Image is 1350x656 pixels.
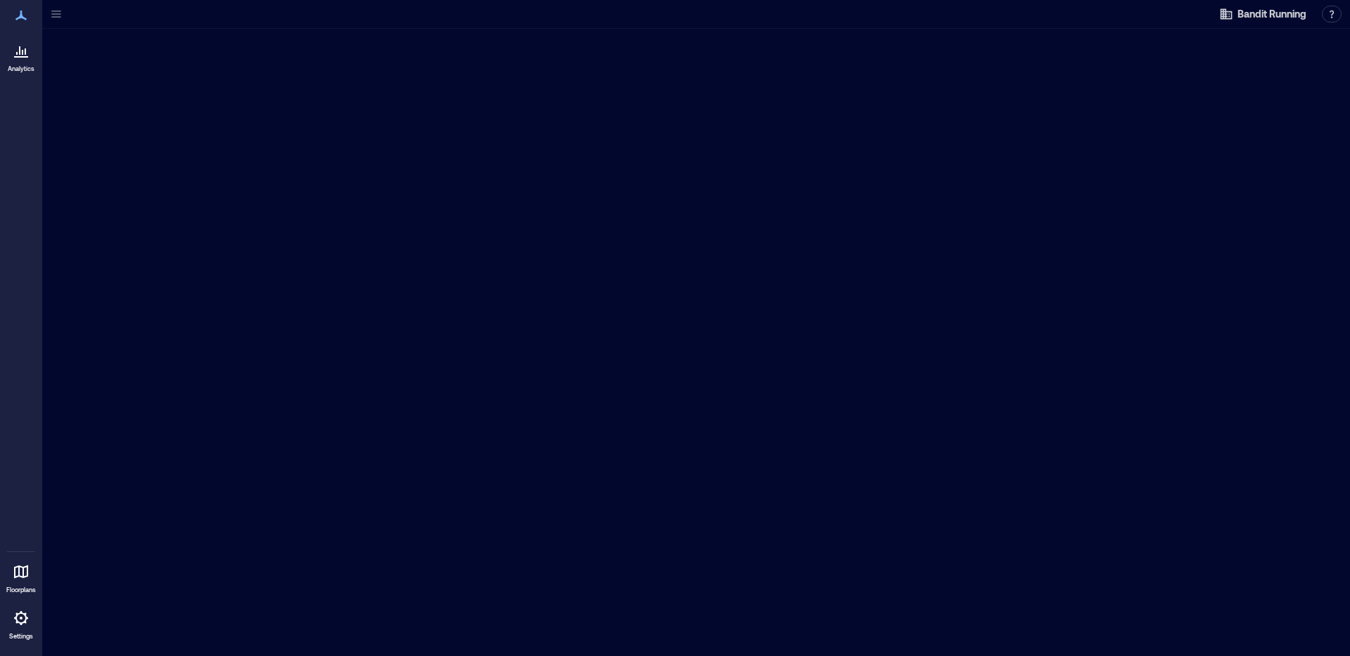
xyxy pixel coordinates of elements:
[1215,3,1311,25] button: Bandit Running
[4,34,39,77] a: Analytics
[4,601,38,645] a: Settings
[6,586,36,594] p: Floorplans
[9,632,33,641] p: Settings
[8,65,34,73] p: Analytics
[1237,7,1306,21] span: Bandit Running
[2,555,40,598] a: Floorplans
